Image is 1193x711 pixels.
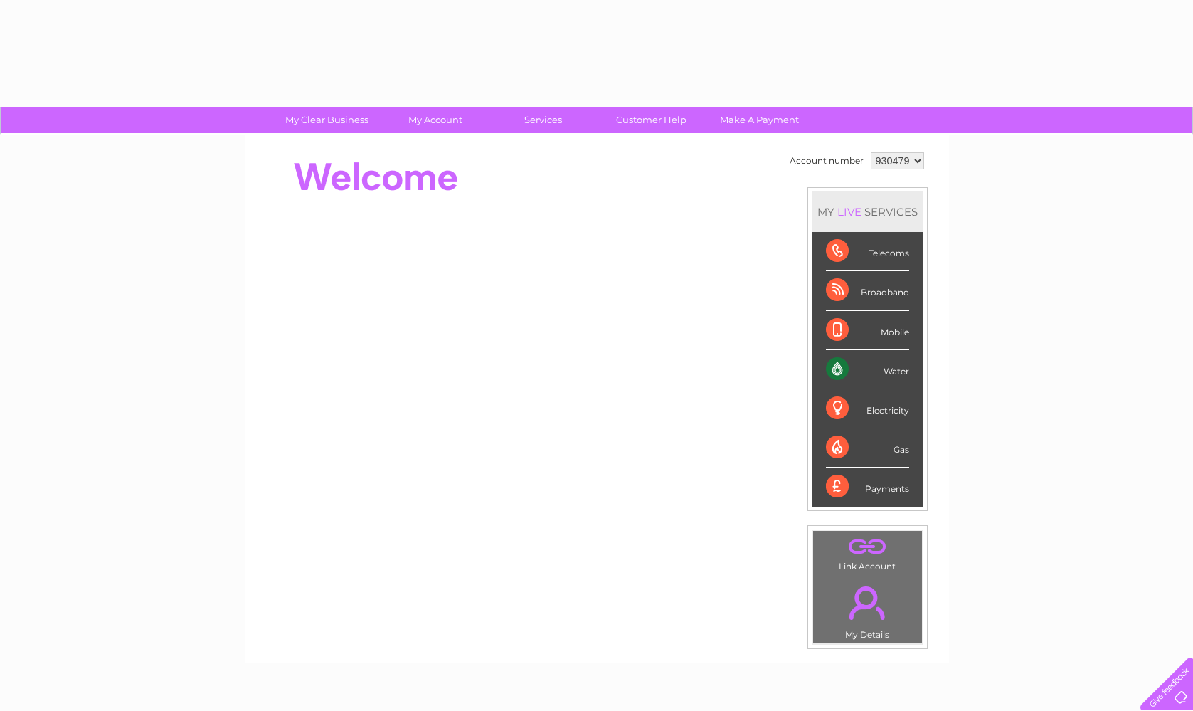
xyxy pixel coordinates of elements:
[826,389,909,428] div: Electricity
[812,574,923,644] td: My Details
[826,271,909,310] div: Broadband
[376,107,494,133] a: My Account
[786,149,867,173] td: Account number
[826,311,909,350] div: Mobile
[701,107,818,133] a: Make A Payment
[593,107,710,133] a: Customer Help
[834,205,864,218] div: LIVE
[826,468,909,506] div: Payments
[826,350,909,389] div: Water
[812,530,923,575] td: Link Account
[817,578,918,628] a: .
[268,107,386,133] a: My Clear Business
[817,534,918,559] a: .
[484,107,602,133] a: Services
[826,428,909,468] div: Gas
[826,232,909,271] div: Telecoms
[812,191,923,232] div: MY SERVICES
